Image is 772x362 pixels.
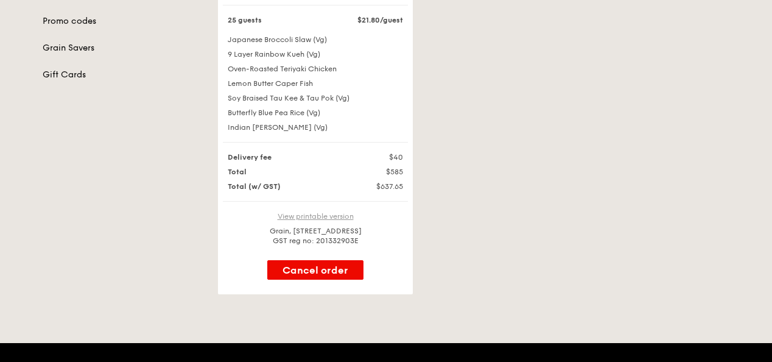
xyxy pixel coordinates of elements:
[220,93,410,103] div: ⁠Soy Braised Tau Kee & Tau Pok (Vg)
[43,69,203,81] a: Gift Cards
[220,122,410,132] div: Indian [PERSON_NAME] (Vg)
[43,15,203,27] a: Promo codes
[278,212,354,221] a: View printable version
[220,79,410,88] div: Lemon Butter Caper Fish
[347,15,410,25] div: $21.80/guest
[220,49,410,59] div: 9 Layer Rainbow Kueh (Vg)
[228,182,281,191] strong: Total (w/ GST)
[223,226,408,246] div: Grain, [STREET_ADDRESS] GST reg no: 201332903E
[267,260,363,280] button: Cancel order
[228,153,272,161] strong: Delivery fee
[220,64,410,74] div: Oven-Roasted Teriyaki Chicken
[220,35,410,44] div: Japanese Broccoli Slaw (Vg)
[228,168,247,176] strong: Total
[43,42,203,54] a: Grain Savers
[220,15,347,25] div: 25 guests
[347,152,410,162] div: $40
[347,167,410,177] div: $585
[220,108,410,118] div: Butterfly Blue Pea Rice (Vg)
[347,182,410,191] div: $637.65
